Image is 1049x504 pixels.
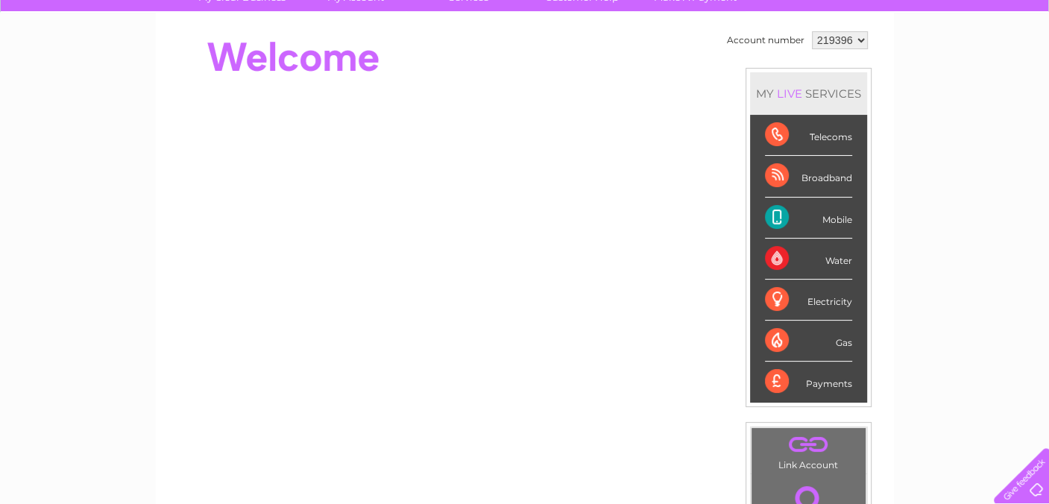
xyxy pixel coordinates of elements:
a: Water [787,63,815,75]
a: Log out [1000,63,1035,75]
div: Broadband [765,156,852,197]
a: Blog [919,63,941,75]
div: LIVE [774,86,805,101]
a: Energy [824,63,857,75]
a: Contact [950,63,986,75]
div: Telecoms [765,115,852,156]
a: . [755,432,862,458]
div: Payments [765,362,852,402]
div: Gas [765,321,852,362]
img: logo.png [37,39,113,84]
td: Link Account [751,427,866,474]
div: MY SERVICES [750,72,867,115]
td: Account number [723,28,808,53]
div: Clear Business is a trading name of Verastar Limited (registered in [GEOGRAPHIC_DATA] No. 3667643... [173,8,878,72]
a: 0333 014 3131 [768,7,871,26]
div: Mobile [765,198,852,239]
div: Electricity [765,280,852,321]
div: Water [765,239,852,280]
a: Telecoms [866,63,910,75]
